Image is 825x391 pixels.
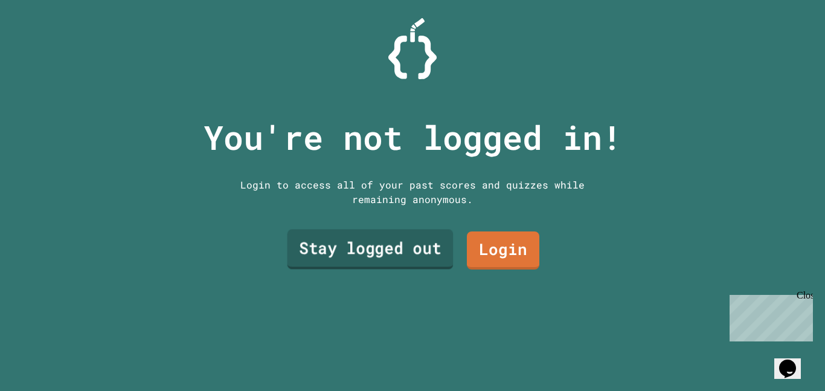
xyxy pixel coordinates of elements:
[467,231,539,270] a: Login
[287,230,454,270] a: Stay logged out
[5,5,83,77] div: Chat with us now!Close
[725,290,813,341] iframe: chat widget
[231,178,594,207] div: Login to access all of your past scores and quizzes while remaining anonymous.
[388,18,437,79] img: Logo.svg
[774,343,813,379] iframe: chat widget
[204,112,622,163] p: You're not logged in!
